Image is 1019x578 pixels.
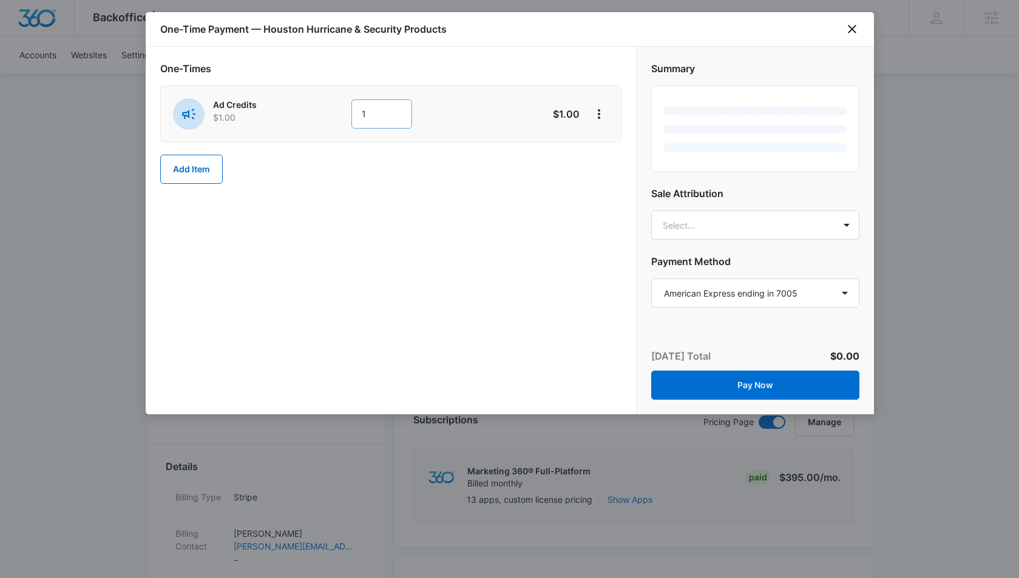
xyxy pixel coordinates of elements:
[160,22,447,36] h1: One-Time Payment — Houston Hurricane & Security Products
[651,61,859,76] h2: Summary
[589,104,609,124] button: View More
[160,61,621,76] h2: One-Times
[651,254,859,269] h2: Payment Method
[845,22,859,36] button: close
[651,349,711,363] p: [DATE] Total
[830,350,859,362] span: $0.00
[213,98,317,111] p: Ad Credits
[351,99,412,129] input: 1
[523,107,580,121] p: $1.00
[160,155,223,184] button: Add Item
[213,111,317,124] p: $1.00
[651,186,859,201] h2: Sale Attribution
[651,371,859,400] button: Pay Now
